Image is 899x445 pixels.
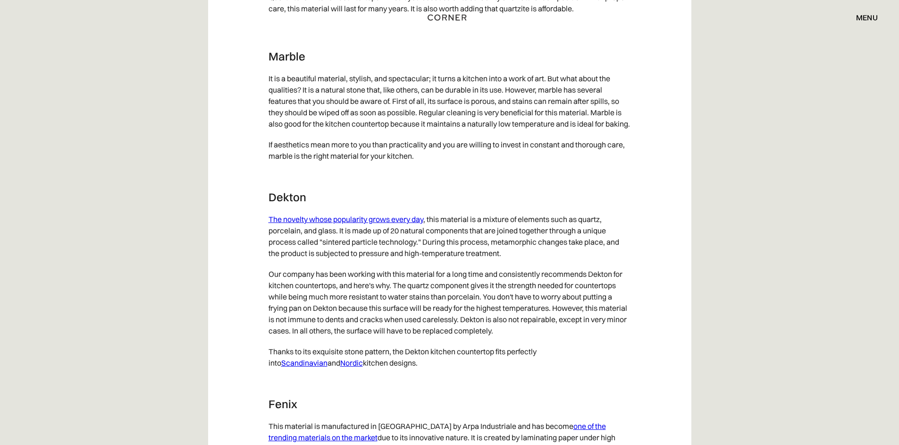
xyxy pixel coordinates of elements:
p: , this material is a mixture of elements such as quartz, porcelain, and glass. It is made up of 2... [269,209,631,264]
a: one of the trending materials on the market [269,421,606,442]
p: It is a beautiful material, stylish, and spectacular; it turns a kitchen into a work of art. But ... [269,68,631,134]
p: If aesthetics mean more to you than practicality and you are willing to invest in constant and th... [269,134,631,166]
a: home [416,11,483,24]
a: The novelty whose popularity grows every day [269,214,423,224]
p: Our company has been working with this material for a long time and consistently recommends Dekto... [269,264,631,341]
h3: Marble [269,49,631,63]
a: Scandinavian [281,358,328,368]
p: Thanks to its exquisite stone pattern, the Dekton kitchen countertop fits perfectly into and kitc... [269,341,631,373]
div: menu [847,9,878,26]
h3: Dekton [269,176,631,204]
h3: ‍ Fenix [269,383,631,411]
a: Nordic [340,358,363,368]
div: menu [856,14,878,21]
